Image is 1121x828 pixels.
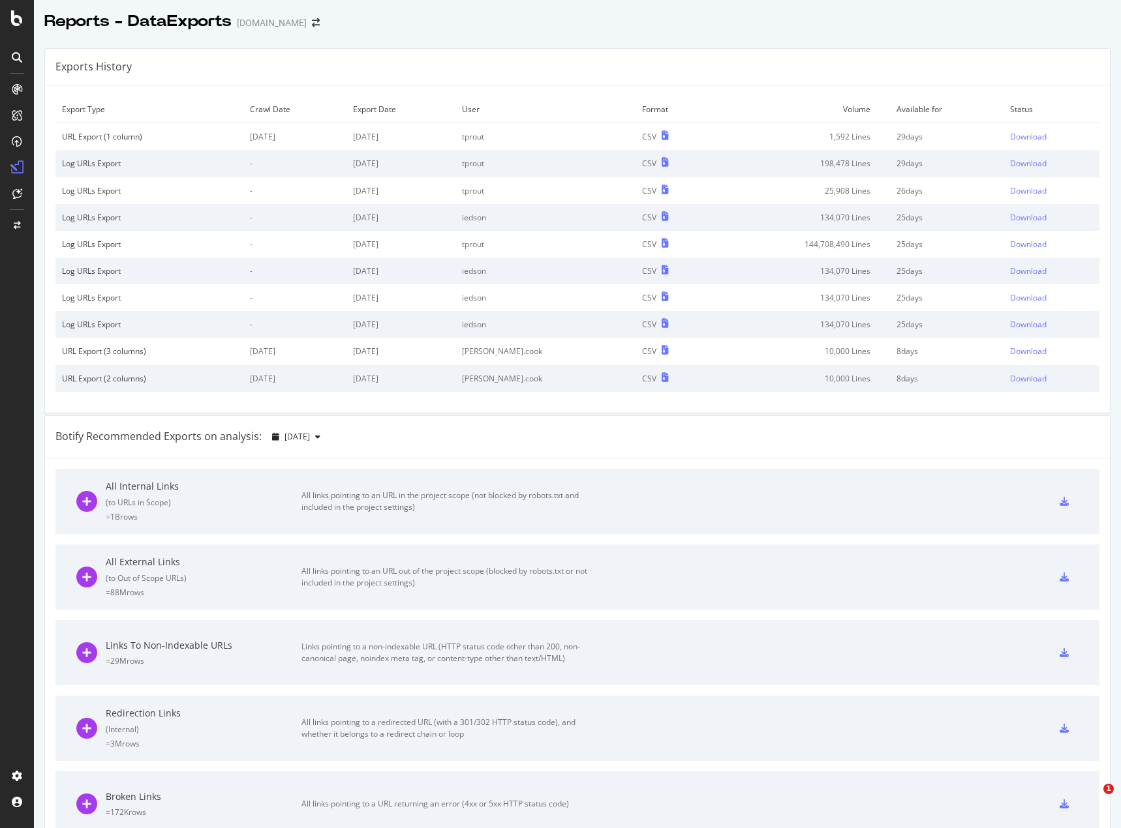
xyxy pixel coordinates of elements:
[890,338,1004,364] td: 8 days
[55,96,243,123] td: Export Type
[243,96,346,123] td: Crawl Date
[62,212,237,223] div: Log URLs Export
[55,429,262,444] div: Botify Recommended Exports on analysis:
[642,239,656,250] div: CSV
[301,717,595,740] div: All links pointing to a redirected URL (with a 301/302 HTTP status code), and whether it belongs ...
[890,284,1004,311] td: 25 days
[106,497,301,508] div: ( to URLs in Scope )
[1010,239,1093,250] a: Download
[890,258,1004,284] td: 25 days
[455,96,636,123] td: User
[455,365,636,392] td: [PERSON_NAME].cook
[1010,158,1047,169] div: Download
[301,565,595,589] div: All links pointing to an URL out of the project scope (blocked by robots.txt or not included in t...
[243,284,346,311] td: -
[106,790,301,803] div: Broken Links
[1060,648,1069,657] div: csv-export
[1060,799,1069,808] div: csv-export
[636,96,713,123] td: Format
[106,806,301,818] div: = 172K rows
[301,641,595,664] div: Links pointing to a non-indexable URL (HTTP status code other than 200, non-canonical page, noind...
[713,96,890,123] td: Volume
[642,158,656,169] div: CSV
[642,319,656,330] div: CSV
[106,655,301,666] div: = 29M rows
[346,231,455,258] td: [DATE]
[890,123,1004,151] td: 29 days
[713,123,890,151] td: 1,592 Lines
[301,490,595,513] div: All links pointing to an URL in the project scope (not blocked by robots.txt and included in the ...
[1010,319,1093,330] a: Download
[106,587,301,598] div: = 88M rows
[106,707,301,720] div: Redirection Links
[890,204,1004,231] td: 25 days
[1010,346,1093,357] a: Download
[455,204,636,231] td: iedson
[455,177,636,204] td: tprout
[243,123,346,151] td: [DATE]
[1103,784,1114,794] span: 1
[642,346,656,357] div: CSV
[713,284,890,311] td: 134,070 Lines
[1060,724,1069,733] div: csv-export
[1010,346,1047,357] div: Download
[642,292,656,303] div: CSV
[455,123,636,151] td: tprout
[301,798,595,810] div: All links pointing to a URL returning an error (4xx or 5xx HTTP status code)
[713,204,890,231] td: 134,070 Lines
[62,292,237,303] div: Log URLs Export
[1010,212,1093,223] a: Download
[1077,784,1108,815] iframe: Intercom live chat
[1060,572,1069,582] div: csv-export
[642,373,656,384] div: CSV
[346,365,455,392] td: [DATE]
[1010,373,1093,384] a: Download
[1010,131,1047,142] div: Download
[62,265,237,276] div: Log URLs Export
[1010,239,1047,250] div: Download
[1010,265,1047,276] div: Download
[62,239,237,250] div: Log URLs Export
[713,231,890,258] td: 144,708,490 Lines
[243,311,346,338] td: -
[62,158,237,169] div: Log URLs Export
[713,177,890,204] td: 25,908 Lines
[346,204,455,231] td: [DATE]
[890,231,1004,258] td: 25 days
[642,131,656,142] div: CSV
[346,150,455,177] td: [DATE]
[106,724,301,735] div: ( Internal )
[62,373,237,384] div: URL Export (2 columns)
[1010,319,1047,330] div: Download
[713,338,890,364] td: 10,000 Lines
[1010,292,1093,303] a: Download
[890,177,1004,204] td: 26 days
[346,284,455,311] td: [DATE]
[455,258,636,284] td: iedson
[106,511,301,522] div: = 1B rows
[312,18,320,27] div: arrow-right-arrow-left
[455,284,636,311] td: iedson
[890,150,1004,177] td: 29 days
[346,177,455,204] td: [DATE]
[237,16,307,29] div: [DOMAIN_NAME]
[642,185,656,196] div: CSV
[243,365,346,392] td: [DATE]
[106,639,301,652] div: Links To Non-Indexable URLs
[243,338,346,364] td: [DATE]
[243,177,346,204] td: -
[44,10,232,33] div: Reports - DataExports
[713,311,890,338] td: 134,070 Lines
[713,365,890,392] td: 10,000 Lines
[642,212,656,223] div: CSV
[62,131,237,142] div: URL Export (1 column)
[1010,212,1047,223] div: Download
[455,231,636,258] td: tprout
[346,123,455,151] td: [DATE]
[106,738,301,749] div: = 3M rows
[243,231,346,258] td: -
[62,346,237,357] div: URL Export (3 columns)
[890,311,1004,338] td: 25 days
[243,204,346,231] td: -
[1010,265,1093,276] a: Download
